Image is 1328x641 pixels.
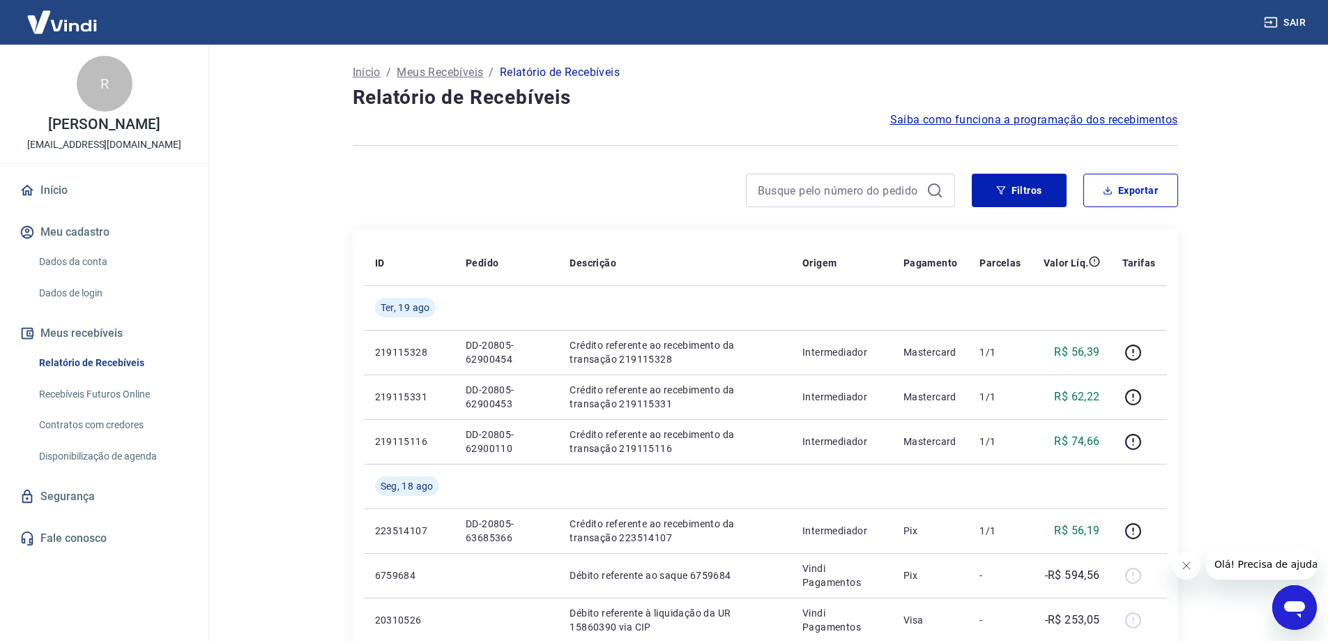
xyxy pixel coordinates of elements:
p: 219115328 [375,345,443,359]
a: Meus Recebíveis [397,64,483,81]
a: Contratos com credores [33,411,192,439]
p: Vindi Pagamentos [802,606,881,634]
p: Pix [903,568,958,582]
a: Disponibilização de agenda [33,442,192,471]
a: Dados da conta [33,248,192,276]
p: Pedido [466,256,498,270]
p: 219115116 [375,435,443,448]
p: Origem [802,256,837,270]
button: Filtros [972,174,1067,207]
p: R$ 56,19 [1054,522,1099,539]
iframe: Fechar mensagem [1173,552,1200,580]
p: Valor Líq. [1044,256,1089,270]
img: Vindi [17,1,107,43]
span: Seg, 18 ago [381,479,434,493]
p: Mastercard [903,390,958,404]
a: Saiba como funciona a programação dos recebimentos [890,112,1178,128]
p: Tarifas [1122,256,1156,270]
button: Meus recebíveis [17,318,192,349]
p: [PERSON_NAME] [48,117,160,132]
p: Parcelas [979,256,1021,270]
p: Crédito referente ao recebimento da transação 219115328 [570,338,780,366]
a: Fale conosco [17,523,192,554]
p: Crédito referente ao recebimento da transação 223514107 [570,517,780,545]
p: Descrição [570,256,616,270]
p: 20310526 [375,613,443,627]
a: Recebíveis Futuros Online [33,380,192,409]
p: R$ 62,22 [1054,389,1099,405]
p: -R$ 594,56 [1045,567,1100,584]
p: Intermediador [802,524,881,538]
a: Dados de login [33,279,192,308]
p: Intermediador [802,435,881,448]
p: Visa [903,613,958,627]
p: Mastercard [903,435,958,448]
button: Sair [1261,10,1311,36]
p: -R$ 253,05 [1045,612,1100,628]
p: Débito referente à liquidação da UR 15860390 via CIP [570,606,780,634]
p: Crédito referente ao recebimento da transação 219115116 [570,428,780,455]
p: R$ 56,39 [1054,344,1099,361]
p: Crédito referente ao recebimento da transação 219115331 [570,383,780,411]
p: 1/1 [979,435,1021,448]
p: - [979,613,1021,627]
button: Meu cadastro [17,217,192,248]
a: Início [17,175,192,206]
p: DD-20805-62900453 [466,383,548,411]
p: DD-20805-62900110 [466,428,548,455]
p: 219115331 [375,390,443,404]
p: / [489,64,494,81]
a: Início [353,64,381,81]
p: R$ 74,66 [1054,433,1099,450]
p: - [979,568,1021,582]
iframe: Botão para abrir a janela de mensagens [1272,585,1317,630]
p: Pix [903,524,958,538]
p: 223514107 [375,524,443,538]
p: 1/1 [979,345,1021,359]
h4: Relatório de Recebíveis [353,84,1178,112]
p: 1/1 [979,524,1021,538]
p: Débito referente ao saque 6759684 [570,568,780,582]
span: Ter, 19 ago [381,301,430,315]
p: Relatório de Recebíveis [500,64,620,81]
p: Vindi Pagamentos [802,561,881,589]
p: / [386,64,391,81]
div: R [77,56,132,112]
p: Mastercard [903,345,958,359]
iframe: Mensagem da empresa [1206,549,1317,580]
p: 6759684 [375,568,443,582]
button: Exportar [1083,174,1178,207]
p: ID [375,256,385,270]
p: Intermediador [802,345,881,359]
p: DD-20805-62900454 [466,338,548,366]
span: Olá! Precisa de ajuda? [8,10,117,21]
a: Segurança [17,481,192,512]
p: Pagamento [903,256,958,270]
p: DD-20805-63685366 [466,517,548,545]
input: Busque pelo número do pedido [758,180,921,201]
p: [EMAIL_ADDRESS][DOMAIN_NAME] [27,137,181,152]
p: 1/1 [979,390,1021,404]
p: Intermediador [802,390,881,404]
a: Relatório de Recebíveis [33,349,192,377]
